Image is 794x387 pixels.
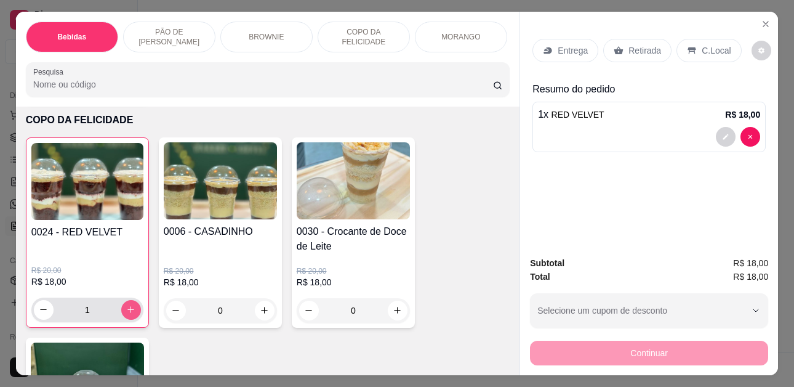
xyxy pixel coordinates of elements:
span: R$ 18,00 [733,256,768,270]
img: product-image [164,142,277,219]
p: Entrega [558,44,588,57]
strong: Subtotal [530,258,564,268]
p: MORANGO [441,32,480,42]
button: Selecione um cupom de desconto [530,293,768,328]
img: product-image [297,142,410,219]
button: Close [756,14,776,34]
button: increase-product-quantity [255,301,275,320]
button: decrease-product-quantity [34,300,54,320]
span: R$ 18,00 [733,270,768,283]
p: R$ 18,00 [164,276,277,288]
p: C.Local [702,44,731,57]
p: R$ 18,00 [297,276,410,288]
p: Bebidas [57,32,86,42]
button: decrease-product-quantity [299,301,319,320]
span: RED VELVET [551,110,604,120]
img: product-image [31,143,143,220]
h4: 0030 - Crocante de Doce de Leite [297,224,410,254]
button: increase-product-quantity [121,300,141,320]
p: R$ 20,00 [164,266,277,276]
button: decrease-product-quantity [716,127,736,147]
p: BROWNIE [249,32,284,42]
label: Pesquisa [33,67,68,77]
button: decrease-product-quantity [752,41,771,60]
p: R$ 18,00 [725,108,760,121]
button: decrease-product-quantity [740,127,760,147]
p: 1 x [538,107,604,122]
p: Resumo do pedido [532,82,766,97]
input: Pesquisa [33,78,493,91]
button: increase-product-quantity [388,301,407,320]
h4: 0006 - CASADINHO [164,224,277,239]
p: PÃO DE [PERSON_NAME] [134,27,205,47]
p: COPO DA FELICIDADE [26,113,510,128]
p: R$ 18,00 [31,275,143,288]
h4: 0024 - RED VELVET [31,225,143,240]
p: R$ 20,00 [31,266,143,275]
p: COPO DA FELICIDADE [328,27,399,47]
button: decrease-product-quantity [166,301,186,320]
strong: Total [530,272,550,282]
p: Retirada [628,44,661,57]
p: R$ 20,00 [297,266,410,276]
